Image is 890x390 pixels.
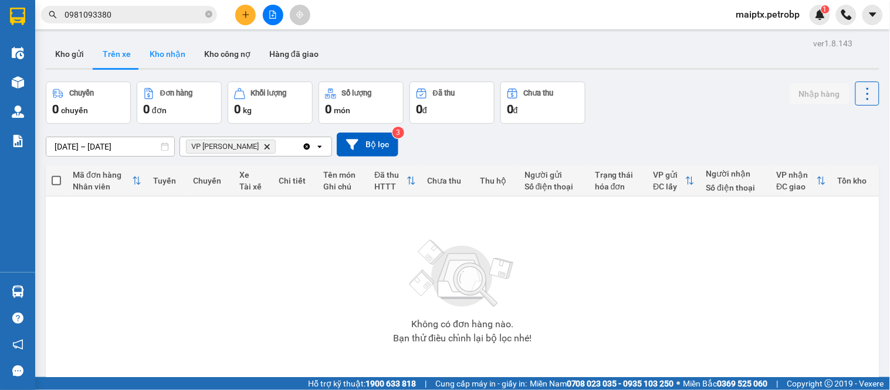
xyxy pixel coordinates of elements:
div: Tồn kho [838,176,874,185]
div: Người gửi [524,170,583,179]
input: Selected VP Minh Hưng. [278,141,279,152]
sup: 1 [821,5,830,13]
sup: 3 [392,127,404,138]
span: | [425,377,427,390]
div: Trạng thái [595,170,641,179]
div: Khối lượng [251,89,287,97]
button: Bộ lọc [337,133,398,157]
strong: 1900 633 818 [366,379,416,388]
div: ver 1.8.143 [814,37,853,50]
span: 0 [507,102,513,116]
button: plus [235,5,256,25]
strong: 0708 023 035 - 0935 103 250 [567,379,674,388]
div: Nhân viên [73,182,132,191]
th: Toggle SortBy [647,165,700,196]
span: plus [242,11,250,19]
span: | [777,377,779,390]
button: Kho nhận [140,40,195,68]
button: aim [290,5,310,25]
div: Số điện thoại [706,183,765,192]
span: search [49,11,57,19]
th: Toggle SortBy [368,165,421,196]
span: close-circle [205,11,212,18]
button: Nhập hàng [790,83,850,104]
img: warehouse-icon [12,106,24,118]
img: solution-icon [12,135,24,147]
span: 1 [823,5,827,13]
span: món [334,106,350,115]
th: Toggle SortBy [67,165,147,196]
button: Hàng đã giao [260,40,328,68]
div: Mã đơn hàng [73,170,132,179]
span: 0 [416,102,422,116]
div: Số điện thoại [524,182,583,191]
input: Tìm tên, số ĐT hoặc mã đơn [65,8,203,21]
span: kg [243,106,252,115]
span: VP Minh Hưng [191,142,259,151]
div: Đã thu [374,170,406,179]
th: Toggle SortBy [771,165,832,196]
button: caret-down [862,5,883,25]
div: Đã thu [433,89,455,97]
span: file-add [269,11,277,19]
div: VP nhận [777,170,817,179]
span: đ [513,106,518,115]
div: Số lượng [342,89,372,97]
div: VP gửi [653,170,685,179]
span: 0 [143,102,150,116]
svg: open [315,142,324,151]
span: copyright [825,379,833,388]
img: warehouse-icon [12,286,24,298]
img: warehouse-icon [12,47,24,59]
strong: 0369 525 060 [718,379,768,388]
div: Chuyến [69,89,94,97]
button: file-add [263,5,283,25]
button: Đã thu0đ [410,82,495,124]
div: ĐC lấy [653,182,685,191]
img: warehouse-icon [12,76,24,89]
div: Không có đơn hàng nào. [411,320,513,329]
span: notification [12,339,23,350]
div: Người nhận [706,169,765,178]
span: Cung cấp máy in - giấy in: [435,377,527,390]
div: Chưa thu [524,89,554,97]
span: Miền Bắc [683,377,768,390]
span: message [12,365,23,377]
div: Tên món [324,170,363,179]
button: Kho gửi [46,40,93,68]
span: close-circle [205,9,212,21]
span: chuyến [61,106,88,115]
span: maiptx.petrobp [727,7,810,22]
div: Bạn thử điều chỉnh lại bộ lọc nhé! [393,334,532,343]
button: Đơn hàng0đơn [137,82,222,124]
div: Tuyến [153,176,181,185]
button: Chuyến0chuyến [46,82,131,124]
img: logo-vxr [10,8,25,25]
button: Số lượng0món [319,82,404,124]
button: Khối lượng0kg [228,82,313,124]
div: Chi tiết [279,176,312,185]
div: hóa đơn [595,182,641,191]
div: Tài xế [239,182,267,191]
button: Trên xe [93,40,140,68]
svg: Clear all [302,142,312,151]
div: ĐC giao [777,182,817,191]
span: đ [422,106,427,115]
span: 0 [325,102,331,116]
div: HTTT [374,182,406,191]
span: Miền Nam [530,377,674,390]
span: đơn [152,106,167,115]
div: Ghi chú [324,182,363,191]
div: Chuyến [194,176,228,185]
span: VP Minh Hưng, close by backspace [186,140,276,154]
div: Xe [239,170,267,179]
img: icon-new-feature [815,9,825,20]
span: caret-down [868,9,878,20]
span: question-circle [12,313,23,324]
span: aim [296,11,304,19]
input: Select a date range. [46,137,174,156]
button: Chưa thu0đ [500,82,586,124]
img: svg+xml;base64,PHN2ZyBjbGFzcz0ibGlzdC1wbHVnX19zdmciIHhtbG5zPSJodHRwOi8vd3d3LnczLm9yZy8yMDAwL3N2Zy... [404,233,521,315]
svg: Delete [263,143,270,150]
div: Đơn hàng [160,89,192,97]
